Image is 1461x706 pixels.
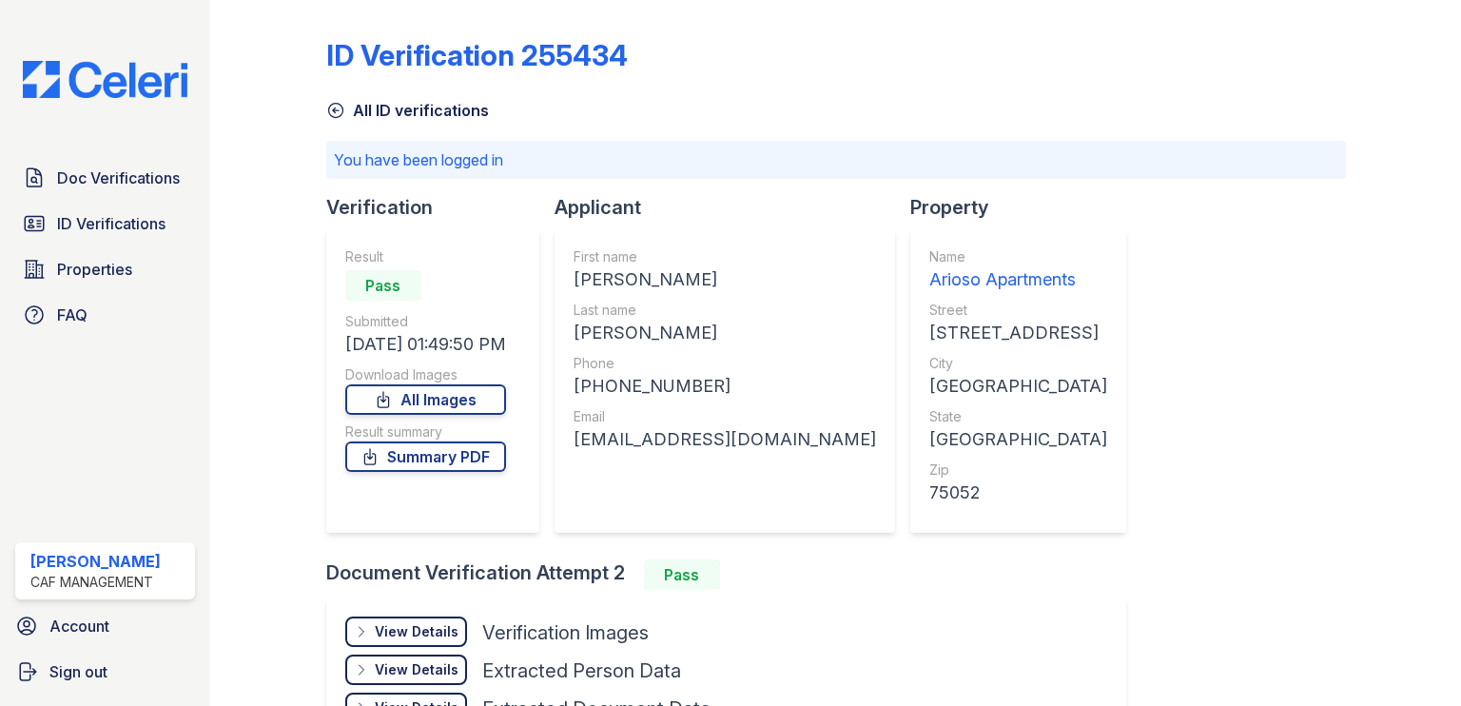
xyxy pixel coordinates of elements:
[574,407,876,426] div: Email
[8,607,203,645] a: Account
[345,441,506,472] a: Summary PDF
[574,426,876,453] div: [EMAIL_ADDRESS][DOMAIN_NAME]
[574,354,876,373] div: Phone
[15,250,195,288] a: Properties
[345,312,506,331] div: Submitted
[929,301,1107,320] div: Street
[57,212,166,235] span: ID Verifications
[929,354,1107,373] div: City
[345,247,506,266] div: Result
[929,320,1107,346] div: [STREET_ADDRESS]
[57,258,132,281] span: Properties
[644,559,720,590] div: Pass
[326,38,628,72] div: ID Verification 255434
[15,159,195,197] a: Doc Verifications
[929,247,1107,293] a: Name Arioso Apartments
[929,426,1107,453] div: [GEOGRAPHIC_DATA]
[482,619,649,646] div: Verification Images
[15,205,195,243] a: ID Verifications
[482,657,681,684] div: Extracted Person Data
[15,296,195,334] a: FAQ
[929,480,1107,506] div: 75052
[326,194,555,221] div: Verification
[345,270,421,301] div: Pass
[929,247,1107,266] div: Name
[30,573,161,592] div: CAF Management
[574,320,876,346] div: [PERSON_NAME]
[345,384,506,415] a: All Images
[574,301,876,320] div: Last name
[375,660,458,679] div: View Details
[574,247,876,266] div: First name
[929,373,1107,400] div: [GEOGRAPHIC_DATA]
[929,461,1107,480] div: Zip
[334,148,1338,171] p: You have been logged in
[49,660,107,683] span: Sign out
[30,550,161,573] div: [PERSON_NAME]
[574,373,876,400] div: [PHONE_NUMBER]
[910,194,1141,221] div: Property
[555,194,910,221] div: Applicant
[375,622,458,641] div: View Details
[929,407,1107,426] div: State
[345,331,506,358] div: [DATE] 01:49:50 PM
[57,167,180,189] span: Doc Verifications
[57,304,88,326] span: FAQ
[574,266,876,293] div: [PERSON_NAME]
[326,559,1141,590] div: Document Verification Attempt 2
[49,615,109,637] span: Account
[326,99,489,122] a: All ID verifications
[345,365,506,384] div: Download Images
[929,266,1107,293] div: Arioso Apartments
[8,61,203,98] img: CE_Logo_Blue-a8612792a0a2168367f1c8372b55b34899dd931a85d93a1a3d3e32e68fde9ad4.png
[345,422,506,441] div: Result summary
[8,653,203,691] a: Sign out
